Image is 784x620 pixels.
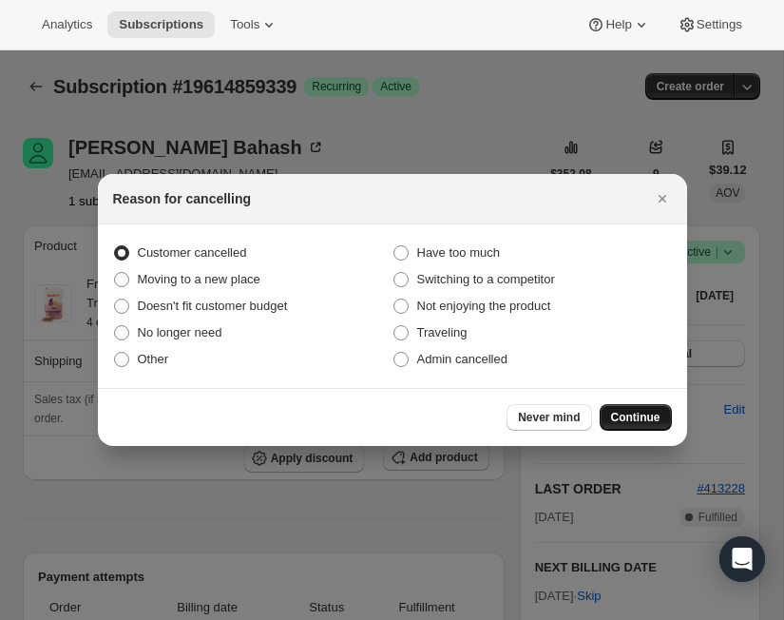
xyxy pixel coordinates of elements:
span: Traveling [417,325,468,339]
span: Switching to a competitor [417,272,555,286]
span: Settings [697,17,742,32]
span: Moving to a new place [138,272,260,286]
span: Tools [230,17,259,32]
span: Help [605,17,631,32]
span: No longer need [138,325,222,339]
span: Not enjoying the product [417,299,551,313]
span: Subscriptions [119,17,203,32]
span: Customer cancelled [138,245,247,260]
span: Admin cancelled [417,352,507,366]
span: Analytics [42,17,92,32]
button: Analytics [30,11,104,38]
span: Have too much [417,245,500,260]
span: Continue [611,410,660,425]
button: Tools [219,11,290,38]
button: Settings [666,11,754,38]
button: Continue [600,404,672,431]
button: Subscriptions [107,11,215,38]
span: Never mind [518,410,580,425]
button: Help [575,11,661,38]
button: Close [649,185,676,212]
div: Open Intercom Messenger [719,536,765,582]
h2: Reason for cancelling [113,189,251,208]
span: Doesn't fit customer budget [138,299,288,313]
button: Never mind [507,404,591,431]
span: Other [138,352,169,366]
